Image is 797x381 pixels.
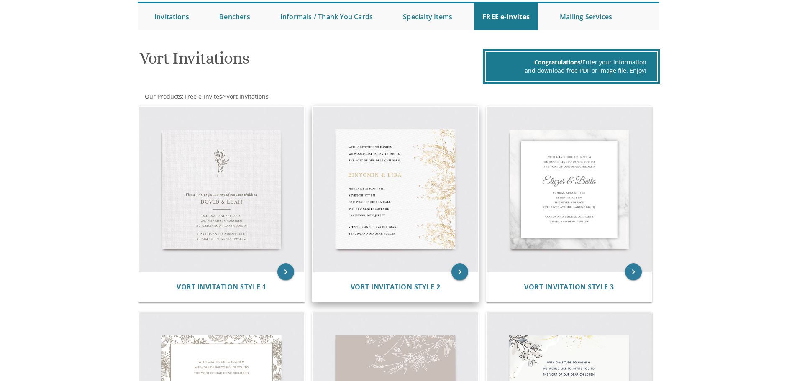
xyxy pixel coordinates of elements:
[138,92,399,101] div: :
[139,107,305,272] img: Vort Invitation Style 1
[185,92,222,100] span: Free e-Invites
[177,283,267,291] a: Vort Invitation Style 1
[184,92,222,100] a: Free e-Invites
[451,263,468,280] a: keyboard_arrow_right
[277,263,294,280] a: keyboard_arrow_right
[551,3,620,30] a: Mailing Services
[474,3,538,30] a: FREE e-Invites
[351,282,441,292] span: Vort Invitation Style 2
[524,283,614,291] a: Vort Invitation Style 3
[144,92,182,100] a: Our Products
[524,282,614,292] span: Vort Invitation Style 3
[625,263,642,280] a: keyboard_arrow_right
[146,3,197,30] a: Invitations
[226,92,269,100] a: Vort Invitations
[211,3,259,30] a: Benchers
[496,66,646,75] div: and download free PDF or Image file. Enjoy!
[395,3,461,30] a: Specialty Items
[177,282,267,292] span: Vort Invitation Style 1
[487,107,652,272] img: Vort Invitation Style 3
[272,3,381,30] a: Informals / Thank You Cards
[351,283,441,291] a: Vort Invitation Style 2
[534,58,582,66] span: Congratulations!
[313,107,478,272] img: Vort Invitation Style 2
[222,92,269,100] span: >
[139,49,481,74] h1: Vort Invitations
[496,58,646,66] div: Enter your information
